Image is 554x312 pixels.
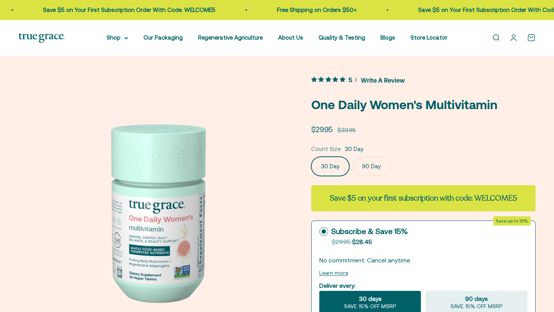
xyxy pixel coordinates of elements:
compare-at-price: $33.95 [337,126,356,135]
summary: Shop [107,33,128,42]
a: Store Locator [410,34,447,41]
p: One Daily Women's Multivitamin [311,95,536,115]
a: Free Shipping on Orders $50+ [276,7,355,13]
a: Quality & Testing [319,34,365,41]
legend: Count Size: [311,144,342,154]
button: 5 out 5 stars rating in total 4 reviews. Jump to reviews. [311,74,405,86]
span: Write A Review [361,74,405,86]
sale-price: $29.95 [311,124,333,135]
span: 5 [349,75,352,83]
a: About Us [278,34,303,41]
p: Save $5 on Your First Subscription Order With Code: WELCOME5 [42,5,214,15]
span: 30 Day [345,144,364,154]
a: Our Packaging [144,34,183,41]
a: Regenerative Agriculture [198,34,263,41]
strong: Save $5 on your first subscription with code: WELCOME5 [330,193,517,203]
a: Blogs [380,34,395,41]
